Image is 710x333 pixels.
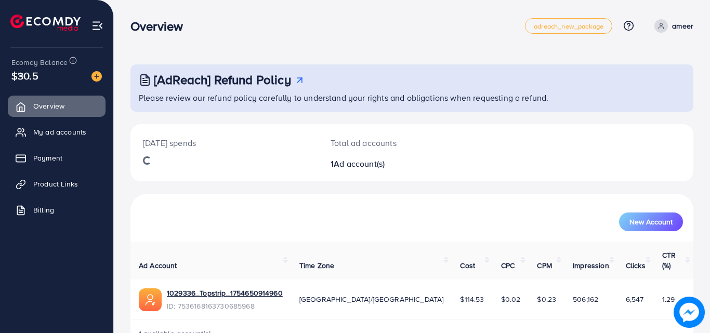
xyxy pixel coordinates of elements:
span: CPC [501,260,515,271]
span: CTR (%) [662,250,676,271]
a: Payment [8,148,106,168]
a: My ad accounts [8,122,106,142]
span: $0.02 [501,294,521,304]
a: 1029336_Topstrip_1754650914960 [167,288,283,298]
span: 6,547 [626,294,644,304]
a: adreach_new_package [525,18,612,34]
p: ameer [672,20,693,32]
p: [DATE] spends [143,137,306,149]
a: Overview [8,96,106,116]
span: My ad accounts [33,127,86,137]
button: New Account [619,212,683,231]
span: Ad account(s) [334,158,385,169]
span: Time Zone [299,260,334,271]
span: CPM [537,260,551,271]
h3: Overview [130,19,191,34]
span: [GEOGRAPHIC_DATA]/[GEOGRAPHIC_DATA] [299,294,444,304]
span: Payment [33,153,62,163]
span: Clicks [626,260,646,271]
span: $30.5 [11,68,38,83]
span: Ecomdy Balance [11,57,68,68]
span: $114.53 [460,294,484,304]
span: Overview [33,101,64,111]
img: menu [91,20,103,32]
a: Billing [8,199,106,220]
img: ic-ads-acc.e4c84228.svg [139,288,162,311]
span: ID: 7536168163730685968 [167,301,283,311]
h3: [AdReach] Refund Policy [154,72,291,87]
span: Product Links [33,179,78,189]
img: image [91,71,102,82]
span: Ad Account [139,260,177,271]
span: adreach_new_package [534,23,603,30]
span: Cost [460,260,475,271]
img: logo [10,15,81,31]
span: Impression [573,260,609,271]
a: ameer [650,19,693,33]
img: image [674,297,705,328]
h2: 1 [331,159,446,169]
span: 1.29 [662,294,675,304]
span: New Account [629,218,673,225]
span: $0.23 [537,294,556,304]
span: 506,162 [573,294,598,304]
a: Product Links [8,174,106,194]
span: Billing [33,205,54,215]
p: Total ad accounts [331,137,446,149]
p: Please review our refund policy carefully to understand your rights and obligations when requesti... [139,91,687,104]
